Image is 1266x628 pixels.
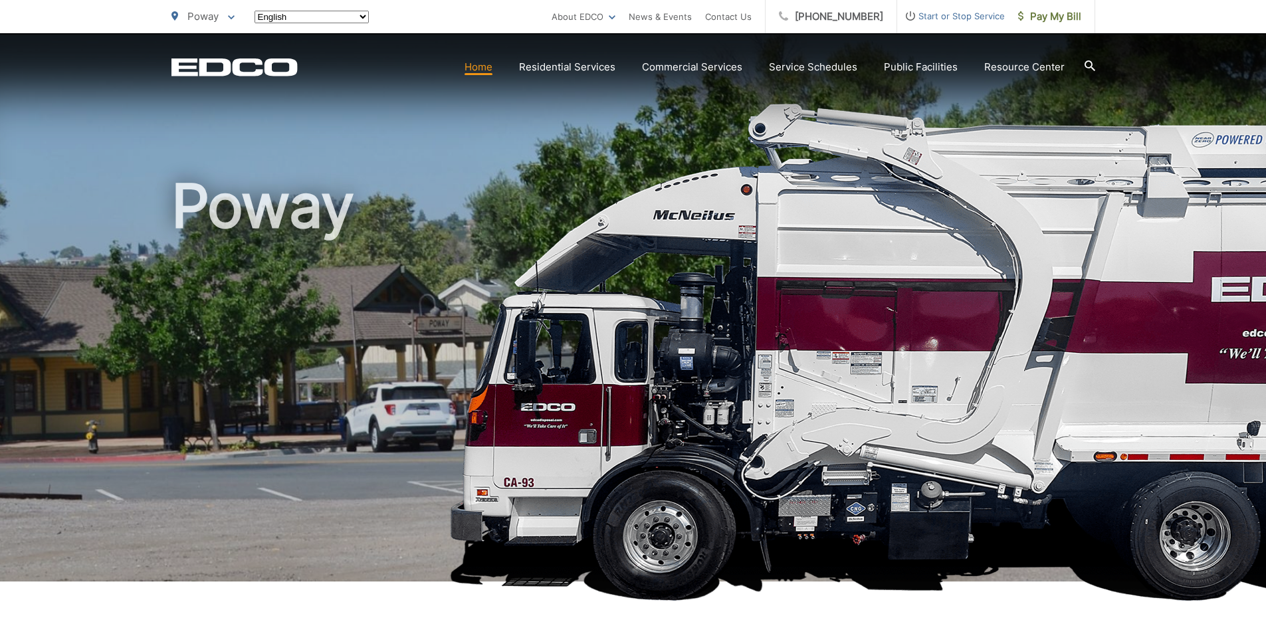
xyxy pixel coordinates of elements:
select: Select a language [255,11,369,23]
a: Commercial Services [642,59,742,75]
a: Resource Center [984,59,1065,75]
a: About EDCO [552,9,615,25]
span: Poway [187,10,219,23]
a: Contact Us [705,9,752,25]
h1: Poway [171,173,1095,593]
a: Home [465,59,492,75]
a: News & Events [629,9,692,25]
span: Pay My Bill [1018,9,1081,25]
a: EDCD logo. Return to the homepage. [171,58,298,76]
a: Public Facilities [884,59,958,75]
a: Residential Services [519,59,615,75]
a: Service Schedules [769,59,857,75]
